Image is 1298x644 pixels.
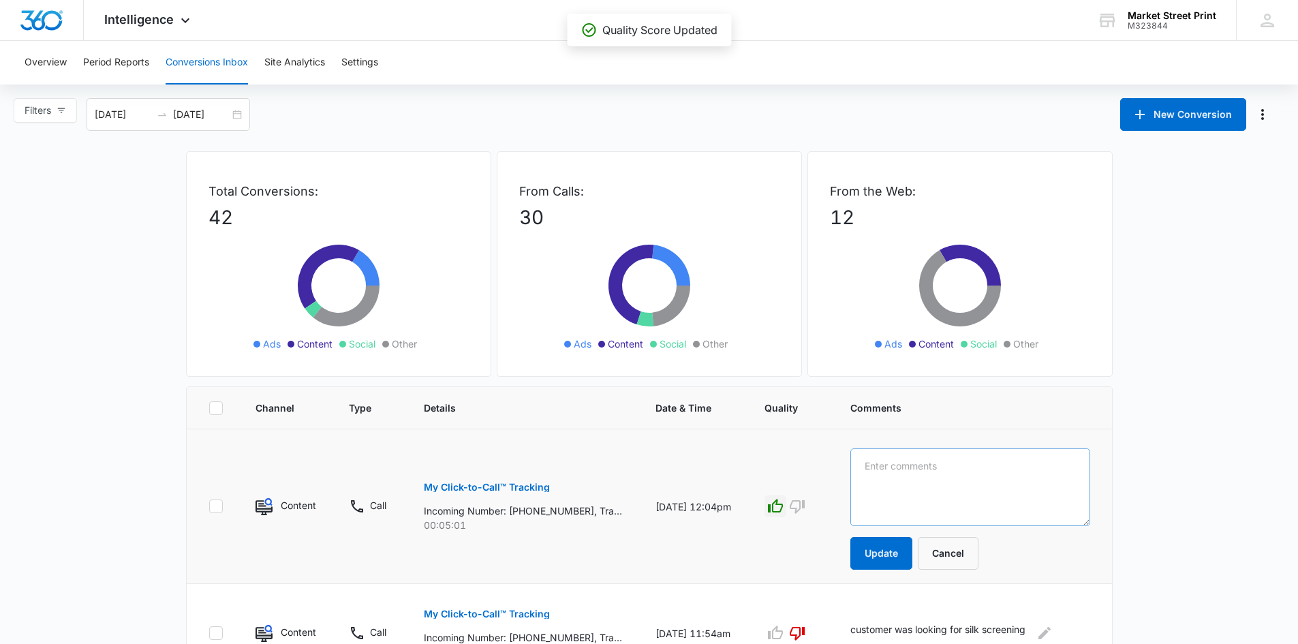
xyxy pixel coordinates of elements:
p: Call [370,498,386,512]
button: My Click-to-Call™ Tracking [424,598,550,630]
span: Social [349,337,375,351]
span: Details [424,401,603,415]
span: swap-right [157,109,168,120]
span: Channel [256,401,296,415]
span: Other [392,337,417,351]
span: Ads [884,337,902,351]
button: Settings [341,41,378,85]
span: Social [970,337,997,351]
span: Intelligence [104,12,174,27]
p: My Click-to-Call™ Tracking [424,609,550,619]
button: Edit Comments [1034,622,1055,644]
input: Start date [95,107,151,122]
button: Manage Numbers [1252,104,1273,125]
p: 30 [519,203,779,232]
p: Total Conversions: [208,182,469,200]
button: Site Analytics [264,41,325,85]
p: From the Web: [830,182,1090,200]
p: Content [281,625,316,639]
p: Quality Score Updated [602,22,717,38]
button: Conversions Inbox [166,41,248,85]
p: Incoming Number: [PHONE_NUMBER], Tracking Number: [PHONE_NUMBER], Ring To: [PHONE_NUMBER], Caller... [424,504,622,518]
span: to [157,109,168,120]
span: Social [660,337,686,351]
p: 00:05:01 [424,518,623,532]
button: My Click-to-Call™ Tracking [424,471,550,504]
span: Filters [25,103,51,118]
span: Content [918,337,954,351]
span: Content [608,337,643,351]
p: From Calls: [519,182,779,200]
span: Content [297,337,333,351]
span: Ads [263,337,281,351]
span: Other [702,337,728,351]
button: Overview [25,41,67,85]
p: Call [370,625,386,639]
button: New Conversion [1120,98,1246,131]
button: Cancel [918,537,978,570]
p: customer was looking for silk screening [850,622,1025,644]
button: Filters [14,98,77,123]
p: 42 [208,203,469,232]
td: [DATE] 12:04pm [639,429,747,584]
button: Update [850,537,912,570]
span: Comments [850,401,1070,415]
div: account name [1128,10,1216,21]
button: Period Reports [83,41,149,85]
span: Ads [574,337,591,351]
input: End date [173,107,230,122]
p: Content [281,498,316,512]
div: account id [1128,21,1216,31]
span: Type [349,401,371,415]
span: Date & Time [655,401,711,415]
p: My Click-to-Call™ Tracking [424,482,550,492]
span: Other [1013,337,1038,351]
p: 12 [830,203,1090,232]
span: Quality [764,401,798,415]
